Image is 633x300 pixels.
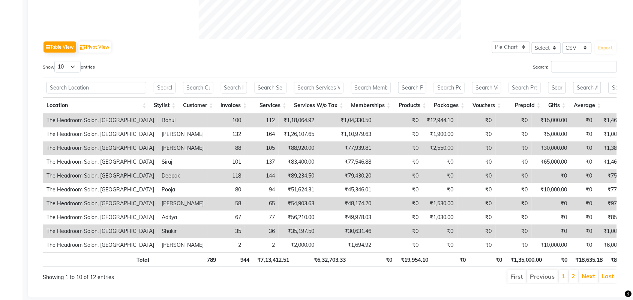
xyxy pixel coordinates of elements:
[279,225,318,239] td: ₹35,197.50
[207,169,245,183] td: 118
[221,82,247,94] input: Search Invoices
[532,155,571,169] td: ₹65,000.00
[43,269,275,282] div: Showing 1 to 10 of 12 entries
[207,155,245,169] td: 101
[158,239,207,252] td: [PERSON_NAME]
[43,61,95,73] label: Show entries
[596,211,631,225] td: ₹854.33
[571,211,596,225] td: ₹0
[396,252,432,267] th: ₹19,954.10
[533,61,617,73] label: Search:
[43,169,158,183] td: The Headroom Salon, [GEOGRAPHIC_DATA]
[43,142,158,155] td: The Headroom Salon, [GEOGRAPHIC_DATA]
[279,211,318,225] td: ₹56,210.00
[207,183,245,197] td: 80
[318,142,375,155] td: ₹77,939.81
[318,114,375,128] td: ₹1,04,330.50
[422,128,457,142] td: ₹1,900.00
[279,142,318,155] td: ₹88,920.00
[375,211,422,225] td: ₹0
[375,183,422,197] td: ₹0
[318,211,375,225] td: ₹49,978.03
[43,42,76,53] button: Table View
[422,114,457,128] td: ₹12,944.10
[43,114,158,128] td: The Headroom Salon, [GEOGRAPHIC_DATA]
[375,128,422,142] td: ₹0
[46,82,146,94] input: Search Location
[595,42,616,54] button: Export
[318,183,375,197] td: ₹45,346.01
[245,211,279,225] td: 77
[422,142,457,155] td: ₹2,550.00
[398,82,426,94] input: Search Products
[457,114,496,128] td: ₹0
[532,114,571,128] td: ₹15,000.00
[422,169,457,183] td: ₹0
[571,183,596,197] td: ₹0
[290,98,347,114] th: Services W/o Tax: activate to sort column ascending
[43,211,158,225] td: The Headroom Salon, [GEOGRAPHIC_DATA]
[207,128,245,142] td: 132
[318,225,375,239] td: ₹30,631.46
[457,128,496,142] td: ₹0
[496,183,532,197] td: ₹0
[245,183,279,197] td: 94
[496,142,532,155] td: ₹0
[245,239,279,252] td: 2
[394,98,430,114] th: Products: activate to sort column ascending
[375,142,422,155] td: ₹0
[375,114,422,128] td: ₹0
[245,225,279,239] td: 36
[496,197,532,211] td: ₹0
[457,197,496,211] td: ₹0
[207,225,245,239] td: 35
[430,98,468,114] th: Packages: activate to sort column ascending
[158,183,207,197] td: Pooja
[245,128,279,142] td: 164
[318,128,375,142] td: ₹1,10,979.63
[207,211,245,225] td: 67
[532,142,571,155] td: ₹30,000.00
[496,225,532,239] td: ₹0
[562,273,565,280] a: 1
[422,211,457,225] td: ₹1,030.00
[422,183,457,197] td: ₹0
[548,82,566,94] input: Search Gifts
[375,225,422,239] td: ₹0
[596,114,631,128] td: ₹1,460.09
[279,183,318,197] td: ₹51,624.31
[207,114,245,128] td: 100
[496,239,532,252] td: ₹0
[158,225,207,239] td: Shakir
[532,128,571,142] td: ₹5,000.00
[571,252,606,267] th: ₹18,635.18
[432,252,469,267] th: ₹0
[571,155,596,169] td: ₹0
[422,155,457,169] td: ₹0
[506,252,546,267] th: ₹1,35,000.00
[349,252,396,267] th: ₹0
[293,252,349,267] th: ₹6,32,703.33
[571,128,596,142] td: ₹0
[279,155,318,169] td: ₹83,400.00
[375,169,422,183] td: ₹0
[217,98,251,114] th: Invoices: activate to sort column ascending
[434,82,465,94] input: Search Packages
[551,61,617,73] input: Search:
[154,82,175,94] input: Search Stylist
[245,169,279,183] td: 144
[496,155,532,169] td: ₹0
[571,197,596,211] td: ₹0
[43,197,158,211] td: The Headroom Salon, [GEOGRAPHIC_DATA]
[182,252,220,267] th: 789
[422,239,457,252] td: ₹0
[457,169,496,183] td: ₹0
[220,252,253,267] th: 944
[571,239,596,252] td: ₹0
[43,225,158,239] td: The Headroom Salon, [GEOGRAPHIC_DATA]
[245,155,279,169] td: 137
[158,114,207,128] td: Rahul
[422,197,457,211] td: ₹1,530.00
[571,142,596,155] td: ₹0
[472,82,501,94] input: Search Vouchers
